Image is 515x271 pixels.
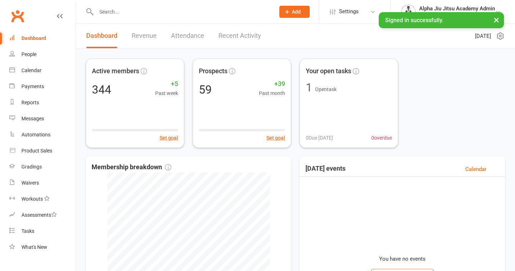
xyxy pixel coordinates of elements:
[9,111,75,127] a: Messages
[94,7,270,17] input: Search...
[9,223,75,239] a: Tasks
[305,165,345,174] h3: [DATE] events
[9,127,75,143] a: Automations
[259,79,285,89] span: +39
[371,134,392,142] span: 0 overdue
[339,4,359,20] span: Settings
[490,12,503,27] button: ×
[9,62,75,79] a: Calendar
[21,100,39,105] div: Reports
[21,51,36,57] div: People
[379,255,426,263] p: You have no events
[9,207,75,223] a: Assessments
[385,17,443,24] span: Signed in successfully.
[9,143,75,159] a: Product Sales
[475,32,491,40] span: [DATE]
[92,84,111,95] div: 344
[9,7,26,25] a: Clubworx
[259,89,285,97] span: Past month
[21,67,41,73] div: Calendar
[266,134,285,142] button: Set goal
[419,12,495,18] div: Alpha Jiu Jitsu Academy
[279,6,310,18] button: Add
[306,82,312,93] div: 1
[306,134,333,142] span: 0 Due [DATE]
[132,24,157,48] a: Revenue
[465,165,486,174] a: Calendar
[9,175,75,191] a: Waivers
[21,148,52,154] div: Product Sales
[199,84,212,95] div: 59
[21,228,34,234] div: Tasks
[9,30,75,46] a: Dashboard
[9,191,75,207] a: Workouts
[21,180,39,186] div: Waivers
[21,164,42,170] div: Gradings
[292,9,301,15] span: Add
[92,162,171,172] span: Membership breakdown
[219,24,261,48] a: Recent Activity
[21,84,44,89] div: Payments
[401,5,416,19] img: thumb_image1751406779.png
[21,35,46,41] div: Dashboard
[171,24,204,48] a: Attendance
[21,116,44,121] div: Messages
[9,46,75,62] a: People
[9,79,75,95] a: Payments
[199,66,227,76] span: Prospects
[21,132,50,137] div: Automations
[306,66,351,76] span: Your open tasks
[92,66,139,76] span: Active members
[9,95,75,111] a: Reports
[9,239,75,255] a: What's New
[9,159,75,175] a: Gradings
[86,24,117,48] a: Dashboard
[160,134,178,142] button: Set goal
[155,89,178,97] span: Past week
[21,244,47,250] div: What's New
[21,196,43,202] div: Workouts
[21,212,57,218] div: Assessments
[419,5,495,12] div: Alpha Jiu Jitsu Academy Admin
[315,86,337,92] span: Open task
[155,79,178,89] span: +5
